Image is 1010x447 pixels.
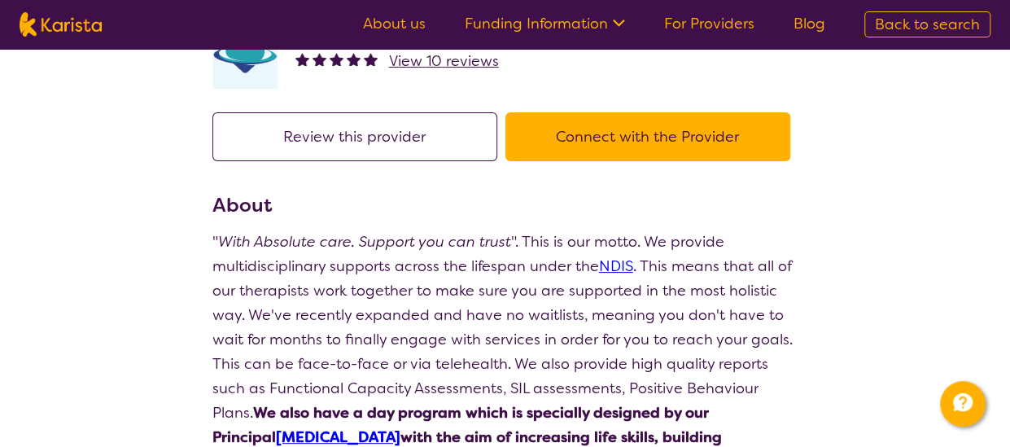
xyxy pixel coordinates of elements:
[599,256,633,276] a: NDIS
[20,12,102,37] img: Karista logo
[940,381,986,427] button: Channel Menu
[313,52,326,66] img: fullstar
[363,14,426,33] a: About us
[465,14,625,33] a: Funding Information
[664,14,754,33] a: For Providers
[875,15,980,34] span: Back to search
[218,232,511,252] em: With Absolute care. Support you can trust
[389,49,499,73] a: View 10 reviews
[364,52,378,66] img: fullstar
[347,52,361,66] img: fullstar
[276,427,400,447] a: [MEDICAL_DATA]
[330,52,343,66] img: fullstar
[212,24,278,89] img: otyvwjbtyss6nczvq3hf.png
[864,11,990,37] a: Back to search
[212,127,505,147] a: Review this provider
[505,112,790,161] button: Connect with the Provider
[212,191,798,220] h3: About
[794,14,825,33] a: Blog
[212,112,497,161] button: Review this provider
[295,52,309,66] img: fullstar
[505,127,798,147] a: Connect with the Provider
[389,51,499,71] span: View 10 reviews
